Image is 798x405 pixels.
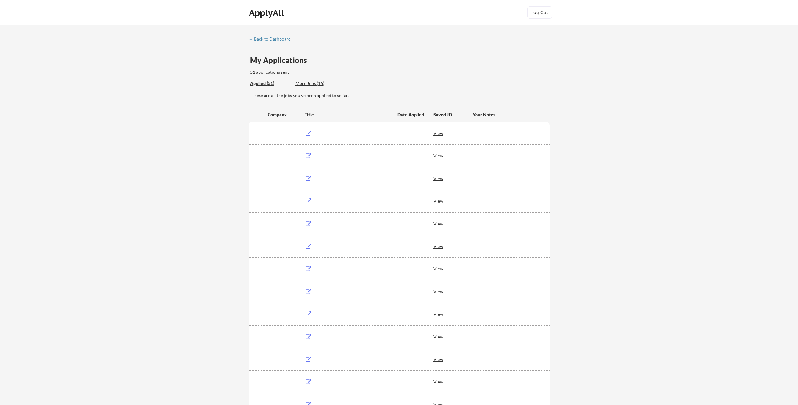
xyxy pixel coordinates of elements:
div: Applied (51) [250,80,291,86]
div: Company [268,111,299,118]
div: View [433,331,473,342]
div: My Applications [250,57,312,64]
div: Title [305,111,391,118]
div: View [433,195,473,206]
div: These are all the jobs you've been applied to so far. [252,92,550,99]
div: These are job applications we think you'd be a good fit for, but couldn't apply you to automatica... [295,80,341,87]
div: View [433,173,473,184]
div: View [433,308,473,319]
div: View [433,263,473,274]
div: View [433,150,473,161]
div: View [433,127,473,139]
div: View [433,353,473,365]
div: Your Notes [473,111,544,118]
div: ApplyAll [249,7,286,18]
div: View [433,218,473,229]
div: 51 applications sent [250,69,371,75]
div: View [433,376,473,387]
div: ← Back to Dashboard [249,37,295,41]
button: Log Out [527,6,552,19]
div: More Jobs (16) [295,80,341,86]
div: Date Applied [397,111,425,118]
div: These are all the jobs you've been applied to so far. [250,80,291,87]
div: Saved JD [433,109,473,120]
a: ← Back to Dashboard [249,37,295,43]
div: View [433,240,473,252]
div: View [433,286,473,297]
